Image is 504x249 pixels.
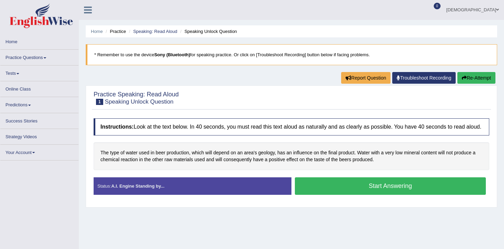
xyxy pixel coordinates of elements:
[0,129,79,142] a: Strategy Videos
[0,50,79,63] a: Practice Questions
[104,28,126,35] li: Practice
[94,142,489,170] div: The type of water used in beer production, which will depend on an area's geology, has an influen...
[91,29,103,34] a: Home
[100,124,134,130] b: Instructions:
[96,99,103,105] span: 1
[295,177,486,195] button: Start Answering
[0,113,79,127] a: Success Stories
[434,3,441,9] span: 0
[179,28,237,35] li: Speaking Unlock Question
[341,72,391,84] button: Report Question
[94,91,179,105] h2: Practice Speaking: Read Aloud
[0,97,79,110] a: Predictions
[111,183,164,189] strong: A.I. Engine Standing by...
[0,145,79,158] a: Your Account
[392,72,456,84] a: Troubleshoot Recording
[0,66,79,79] a: Tests
[94,177,291,195] div: Status:
[0,34,79,47] a: Home
[86,44,497,65] blockquote: * Remember to use the device for speaking practice. Or click on [Troubleshoot Recording] button b...
[105,98,173,105] small: Speaking Unlock Question
[0,81,79,95] a: Online Class
[154,52,190,57] b: Sony (Bluetooth)
[133,29,177,34] a: Speaking: Read Aloud
[94,118,489,135] h4: Look at the text below. In 40 seconds, you must read this text aloud as naturally and as clearly ...
[457,72,495,84] button: Re-Attempt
